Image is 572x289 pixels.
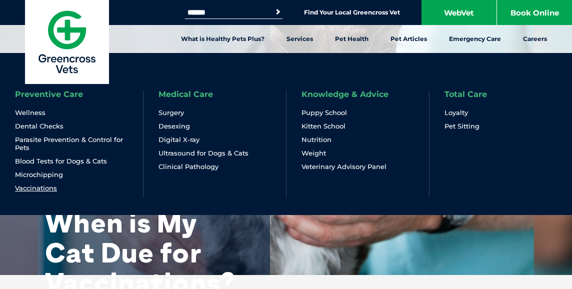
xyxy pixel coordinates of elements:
[444,90,487,98] a: Total Care
[15,122,63,130] a: Dental Checks
[170,25,275,53] a: What is Healthy Pets Plus?
[304,8,400,16] a: Find Your Local Greencross Vet
[301,149,326,157] a: Weight
[158,162,218,171] a: Clinical Pathology
[15,90,83,98] a: Preventive Care
[301,135,331,144] a: Nutrition
[444,122,479,130] a: Pet Sitting
[444,108,468,117] a: Loyalty
[15,157,107,165] a: Blood Tests for Dogs & Cats
[15,108,45,117] a: Wellness
[158,122,190,130] a: Desexing
[15,135,128,152] a: Parasite Prevention & Control for Pets
[273,7,283,17] button: Search
[15,170,63,179] a: Microchipping
[158,108,184,117] a: Surgery
[158,135,199,144] a: Digital X-ray
[301,90,388,98] a: Knowledge & Advice
[301,122,345,130] a: Kitten School
[15,184,57,192] a: Vaccinations
[512,25,558,53] a: Careers
[301,162,386,171] a: Veterinary Advisory Panel
[158,149,248,157] a: Ultrasound for Dogs & Cats
[301,108,347,117] a: Puppy School
[379,25,438,53] a: Pet Articles
[438,25,512,53] a: Emergency Care
[275,25,324,53] a: Services
[158,90,213,98] a: Medical Care
[324,25,379,53] a: Pet Health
